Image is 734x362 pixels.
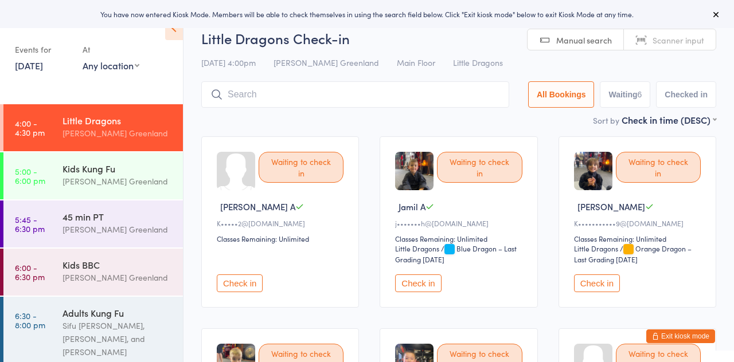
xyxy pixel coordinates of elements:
div: Kids Kung Fu [63,162,173,175]
div: Waiting to check in [616,152,701,183]
label: Sort by [593,115,619,126]
img: image1732596772.png [574,152,612,190]
div: K•••••••••••9@[DOMAIN_NAME] [574,218,704,228]
button: Check in [217,274,263,292]
div: [PERSON_NAME] Greenland [63,127,173,140]
div: 6 [638,90,642,99]
div: Waiting to check in [437,152,522,183]
button: Checked in [656,81,716,108]
time: 5:45 - 6:30 pm [15,215,45,233]
div: Kids BBC [63,258,173,271]
div: Classes Remaining: Unlimited [395,234,525,243]
img: image1725947134.png [395,152,434,190]
button: Check in [574,274,620,292]
a: [DATE] [15,59,43,72]
div: [PERSON_NAME] Greenland [63,223,173,236]
div: Sifu [PERSON_NAME], [PERSON_NAME], and [PERSON_NAME] [63,319,173,359]
span: Scanner input [653,34,704,46]
h2: Little Dragons Check-in [201,29,716,48]
time: 6:00 - 6:30 pm [15,263,45,281]
button: Exit kiosk mode [646,329,715,343]
div: Classes Remaining: Unlimited [217,234,347,243]
div: Little Dragons [395,243,439,253]
div: Adults Kung Fu [63,306,173,319]
time: 5:00 - 6:00 pm [15,167,45,185]
div: Little Dragons [574,243,618,253]
div: Waiting to check in [259,152,343,183]
div: Any location [83,59,139,72]
button: All Bookings [528,81,595,108]
div: At [83,40,139,59]
span: / Blue Dragon – Last Grading [DATE] [395,243,517,264]
span: [PERSON_NAME] [577,200,645,213]
input: Search [201,81,509,108]
a: 4:00 -4:30 pmLittle Dragons[PERSON_NAME] Greenland [3,104,183,151]
a: 5:00 -6:00 pmKids Kung Fu[PERSON_NAME] Greenland [3,152,183,199]
span: Jamil A [399,200,425,213]
time: 6:30 - 8:00 pm [15,311,45,329]
div: You have now entered Kiosk Mode. Members will be able to check themselves in using the search fie... [18,9,716,19]
span: Little Dragons [453,57,503,68]
div: K•••••2@[DOMAIN_NAME] [217,218,347,228]
button: Check in [395,274,441,292]
div: Check in time (DESC) [622,113,716,126]
div: Events for [15,40,71,59]
div: j•••••••h@[DOMAIN_NAME] [395,218,525,228]
a: 5:45 -6:30 pm45 min PT[PERSON_NAME] Greenland [3,200,183,247]
div: Little Dragons [63,114,173,127]
button: Waiting6 [600,81,650,108]
span: [PERSON_NAME] Greenland [274,57,379,68]
span: Manual search [556,34,612,46]
div: [PERSON_NAME] Greenland [63,271,173,284]
div: [PERSON_NAME] Greenland [63,175,173,188]
div: 45 min PT [63,210,173,223]
div: Classes Remaining: Unlimited [574,234,704,243]
span: [DATE] 4:00pm [201,57,256,68]
span: [PERSON_NAME] A [220,200,295,213]
span: Main Floor [397,57,435,68]
a: 6:00 -6:30 pmKids BBC[PERSON_NAME] Greenland [3,249,183,296]
time: 4:00 - 4:30 pm [15,119,45,137]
